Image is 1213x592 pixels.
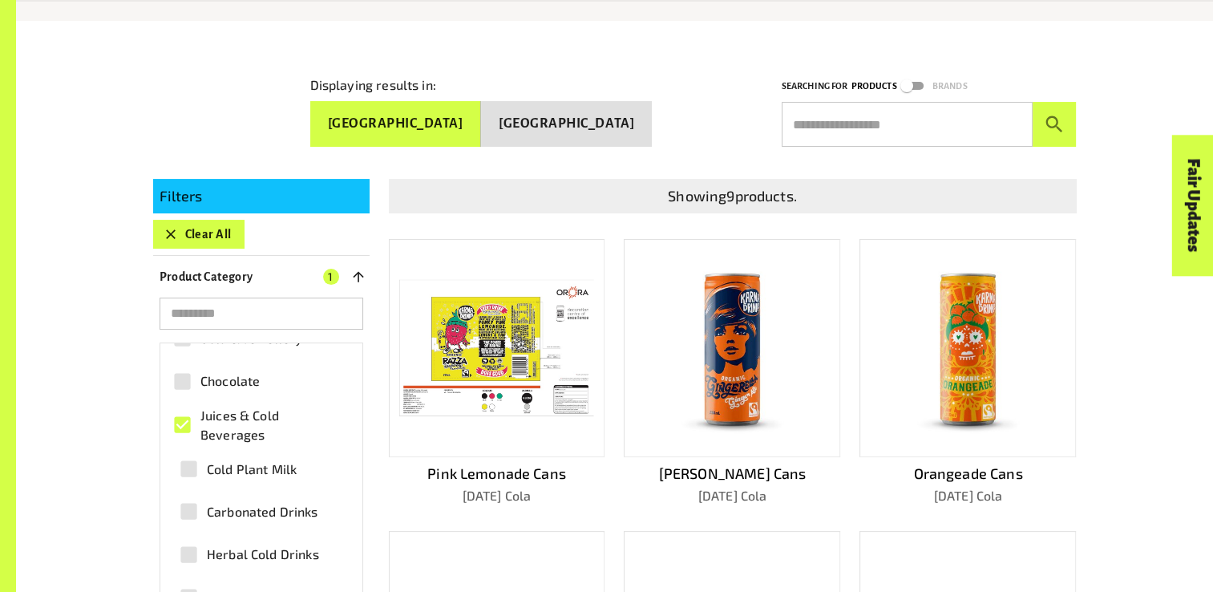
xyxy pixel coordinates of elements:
[160,267,253,286] p: Product Category
[200,406,341,444] span: Juices & Cold Beverages
[395,185,1070,207] p: Showing 9 products.
[389,486,605,505] p: [DATE] Cola
[389,463,605,485] p: Pink Lemonade Cans
[200,371,260,391] span: Chocolate
[624,239,840,505] a: [PERSON_NAME] Cans[DATE] Cola
[207,545,319,564] span: Herbal Cold Drinks
[310,101,482,147] button: [GEOGRAPHIC_DATA]
[481,101,652,147] button: [GEOGRAPHIC_DATA]
[782,79,848,94] p: Searching for
[153,262,370,291] button: Product Category
[310,75,436,95] p: Displaying results in:
[624,463,840,485] p: [PERSON_NAME] Cans
[932,79,968,94] p: Brands
[851,79,896,94] p: Products
[624,486,840,505] p: [DATE] Cola
[207,460,297,479] span: Cold Plant Milk
[323,269,339,285] span: 1
[859,463,1076,485] p: Orangeade Cans
[859,486,1076,505] p: [DATE] Cola
[207,502,318,521] span: Carbonated Drinks
[859,239,1076,505] a: Orangeade Cans[DATE] Cola
[153,220,245,249] button: Clear All
[389,239,605,505] a: Pink Lemonade Cans[DATE] Cola
[160,185,363,207] p: Filters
